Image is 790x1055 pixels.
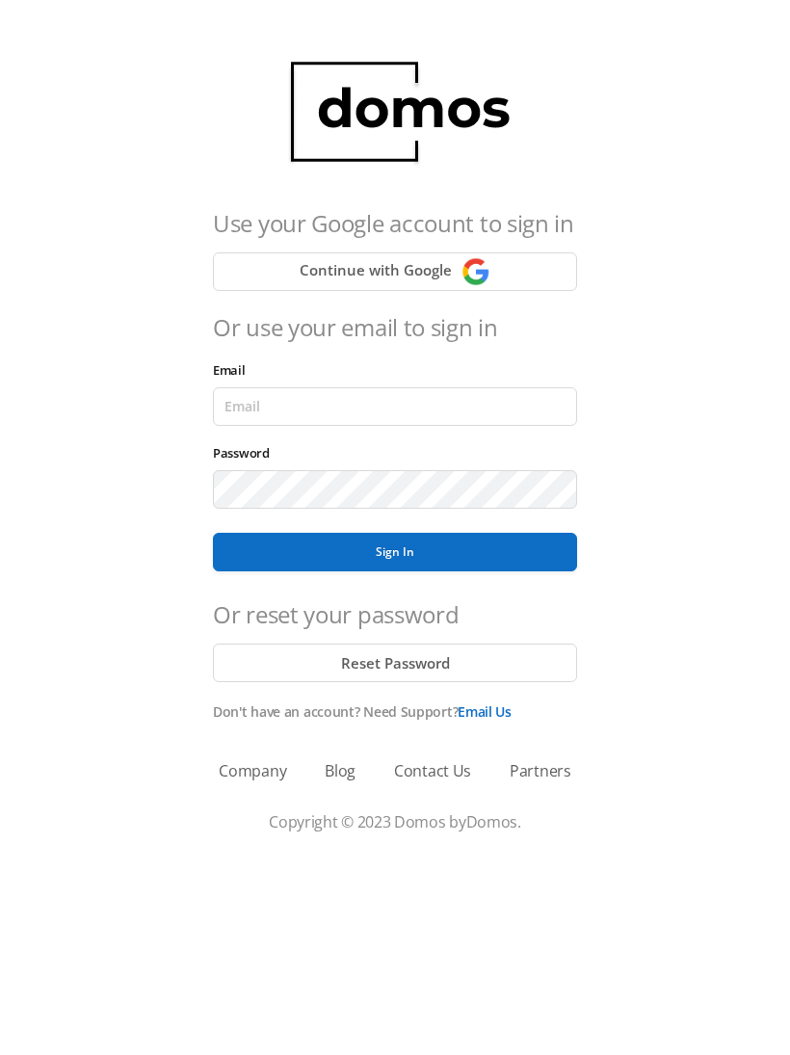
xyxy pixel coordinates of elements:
input: Password [213,470,577,509]
a: Company [219,759,286,782]
label: Password [213,444,279,462]
img: Continue with Google [461,257,490,286]
input: Email [213,387,577,426]
label: Email [213,361,255,379]
p: Don't have an account? Need Support? [213,701,577,722]
h4: Or use your email to sign in [213,310,577,345]
button: Sign In [213,533,577,571]
a: Domos [466,811,518,832]
a: Blog [325,759,355,782]
button: Continue with Google [213,252,577,291]
a: Partners [510,759,571,782]
a: Email Us [458,702,512,721]
a: Contact Us [394,759,471,782]
p: Copyright © 2023 Domos by . [48,810,742,833]
button: Reset Password [213,644,577,682]
h4: Or reset your password [213,597,577,632]
h4: Use your Google account to sign in [213,206,577,241]
img: domos [271,39,520,187]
